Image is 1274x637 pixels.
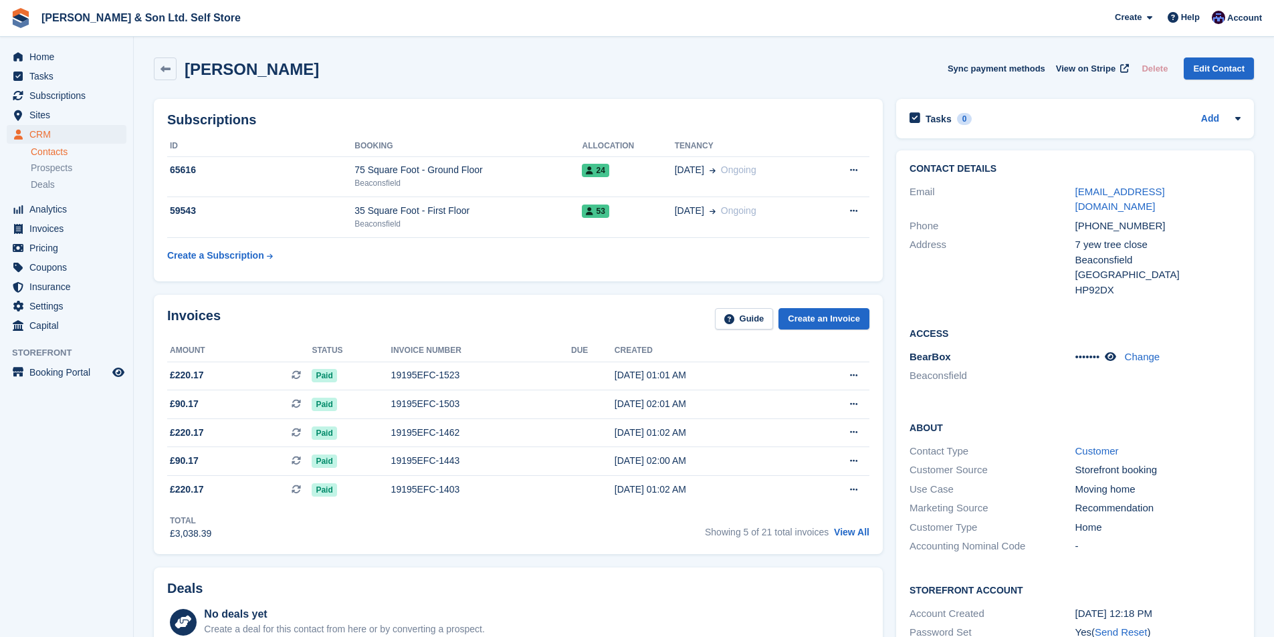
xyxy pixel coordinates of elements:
[170,368,204,382] span: £220.17
[11,8,31,28] img: stora-icon-8386f47178a22dfd0bd8f6a31ec36ba5ce8667c1dd55bd0f319d3a0aa187defe.svg
[615,368,798,382] div: [DATE] 01:01 AM
[910,420,1241,434] h2: About
[29,125,110,144] span: CRM
[1075,237,1241,253] div: 7 yew tree close
[167,136,354,157] th: ID
[582,136,674,157] th: Allocation
[910,606,1075,622] div: Account Created
[910,501,1075,516] div: Marketing Source
[29,67,110,86] span: Tasks
[170,397,199,411] span: £90.17
[170,454,199,468] span: £90.17
[7,106,126,124] a: menu
[1075,520,1241,535] div: Home
[391,397,571,411] div: 19195EFC-1503
[31,178,126,192] a: Deals
[170,527,211,541] div: £3,038.39
[354,177,582,189] div: Beaconsfield
[354,218,582,230] div: Beaconsfield
[7,125,126,144] a: menu
[910,164,1241,174] h2: Contact Details
[910,539,1075,554] div: Accounting Nominal Code
[7,297,126,315] a: menu
[29,200,110,219] span: Analytics
[1075,351,1100,362] span: •••••••
[1075,219,1241,234] div: [PHONE_NUMBER]
[110,364,126,380] a: Preview store
[910,583,1241,596] h2: Storefront Account
[1075,267,1241,283] div: [GEOGRAPHIC_DATA]
[778,308,869,330] a: Create an Invoice
[1075,539,1241,554] div: -
[7,67,126,86] a: menu
[312,483,336,497] span: Paid
[312,398,336,411] span: Paid
[7,277,126,296] a: menu
[7,316,126,335] a: menu
[1075,482,1241,497] div: Moving home
[926,113,952,125] h2: Tasks
[910,237,1075,297] div: Address
[1125,351,1160,362] a: Change
[910,326,1241,340] h2: Access
[354,136,582,157] th: Booking
[312,426,336,440] span: Paid
[1075,283,1241,298] div: HP92DX
[582,205,609,218] span: 53
[31,178,55,191] span: Deals
[910,368,1075,384] li: Beaconsfield
[910,482,1075,497] div: Use Case
[615,483,798,497] div: [DATE] 01:02 AM
[1075,445,1119,457] a: Customer
[1115,11,1142,24] span: Create
[167,581,203,596] h2: Deals
[29,277,110,296] span: Insurance
[1056,62,1116,76] span: View on Stripe
[582,164,609,177] span: 24
[1051,57,1132,80] a: View on Stripe
[721,205,756,216] span: Ongoing
[721,164,756,175] span: Ongoing
[29,297,110,315] span: Settings
[615,340,798,362] th: Created
[29,47,110,66] span: Home
[1075,606,1241,622] div: [DATE] 12:18 PM
[167,340,312,362] th: Amount
[391,483,571,497] div: 19195EFC-1403
[675,136,820,157] th: Tenancy
[170,483,204,497] span: £220.17
[204,622,484,636] div: Create a deal for this contact from here or by converting a prospect.
[1075,253,1241,268] div: Beaconsfield
[29,363,110,382] span: Booking Portal
[1212,11,1225,24] img: Josey Kitching
[1181,11,1200,24] span: Help
[354,204,582,218] div: 35 Square Foot - First Floor
[7,239,126,257] a: menu
[167,243,273,268] a: Create a Subscription
[167,204,354,218] div: 59543
[312,455,336,468] span: Paid
[170,426,204,440] span: £220.17
[204,606,484,622] div: No deals yet
[354,163,582,177] div: 75 Square Foot - Ground Floor
[170,515,211,527] div: Total
[36,7,246,29] a: [PERSON_NAME] & Son Ltd. Self Store
[7,47,126,66] a: menu
[675,163,704,177] span: [DATE]
[29,316,110,335] span: Capital
[715,308,774,330] a: Guide
[1201,112,1219,127] a: Add
[1184,57,1254,80] a: Edit Contact
[167,163,354,177] div: 65616
[31,146,126,158] a: Contacts
[167,308,221,330] h2: Invoices
[391,340,571,362] th: Invoice number
[910,520,1075,535] div: Customer Type
[910,219,1075,234] div: Phone
[1075,186,1165,213] a: [EMAIL_ADDRESS][DOMAIN_NAME]
[29,239,110,257] span: Pricing
[705,527,829,537] span: Showing 5 of 21 total invoices
[1075,463,1241,478] div: Storefront booking
[834,527,869,537] a: View All
[391,454,571,468] div: 19195EFC-1443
